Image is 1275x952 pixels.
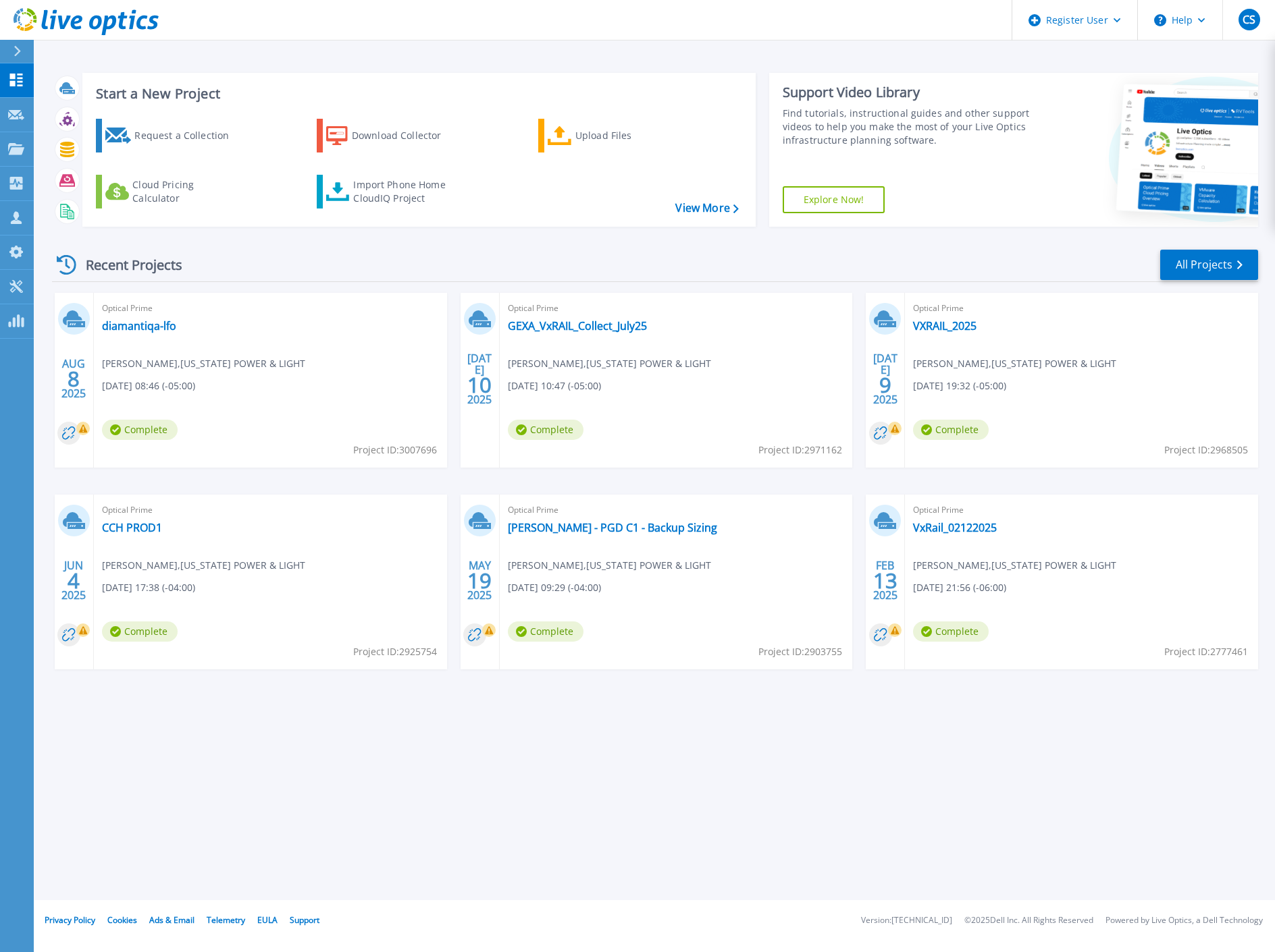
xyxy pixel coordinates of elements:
div: Request a Collection [134,122,242,149]
span: [DATE] 10:47 (-05:00) [508,379,601,393]
div: Upload Files [575,122,683,149]
div: Cloud Pricing Calculator [132,178,240,205]
a: VxRail_02122025 [913,521,997,534]
span: [PERSON_NAME] , [US_STATE] POWER & LIGHT [508,558,711,573]
a: [PERSON_NAME] - PGD C1 - Backup Sizing [508,521,717,534]
div: Find tutorials, instructional guides and other support videos to help you make the most of your L... [783,107,1032,147]
div: FEB 2025 [873,556,898,605]
span: Complete [508,621,583,642]
span: [DATE] 19:32 (-05:00) [913,379,1006,393]
a: Ads & Email [149,914,194,926]
div: [DATE] 2025 [467,354,492,403]
a: Support [290,914,319,926]
a: Telemetry [207,914,245,926]
span: Complete [102,420,178,440]
span: CS [1243,14,1255,25]
a: EULA [257,914,278,926]
span: Project ID: 3007696 [353,443,437,457]
div: Download Collector [352,122,460,149]
span: [PERSON_NAME] , [US_STATE] POWER & LIGHT [913,356,1116,371]
span: Complete [913,420,989,440]
span: 13 [873,575,897,586]
div: MAY 2025 [467,556,492,605]
a: Download Collector [317,119,467,152]
span: Complete [102,621,178,642]
li: © 2025 Dell Inc. All Rights Reserved [964,916,1093,925]
a: Cloud Pricing Calculator [96,175,246,208]
span: [DATE] 17:38 (-04:00) [102,580,195,595]
a: Cookies [107,914,137,926]
span: [PERSON_NAME] , [US_STATE] POWER & LIGHT [102,356,305,371]
span: Project ID: 2925754 [353,644,437,659]
span: 8 [68,373,80,385]
span: Project ID: 2903755 [758,644,842,659]
a: Explore Now! [783,186,885,213]
span: Optical Prime [102,503,439,517]
span: Optical Prime [913,301,1250,316]
span: 19 [467,575,492,586]
li: Version: [TECHNICAL_ID] [861,916,952,925]
span: Optical Prime [508,301,845,316]
span: 4 [68,575,80,586]
span: Optical Prime [913,503,1250,517]
a: Request a Collection [96,119,246,152]
span: [PERSON_NAME] , [US_STATE] POWER & LIGHT [508,356,711,371]
div: AUG 2025 [61,354,86,403]
span: Project ID: 2971162 [758,443,842,457]
span: Optical Prime [102,301,439,316]
div: [DATE] 2025 [873,354,898,403]
a: GEXA_VxRAIL_Collect_July25 [508,319,647,333]
a: diamantiqa-lfo [102,319,176,333]
span: Complete [508,420,583,440]
span: Complete [913,621,989,642]
div: JUN 2025 [61,556,86,605]
a: Upload Files [538,119,689,152]
div: Recent Projects [52,248,201,281]
span: Project ID: 2777461 [1164,644,1248,659]
span: Project ID: 2968505 [1164,443,1248,457]
h3: Start a New Project [96,86,738,101]
span: [DATE] 21:56 (-06:00) [913,580,1006,595]
a: VXRAIL_2025 [913,319,977,333]
span: [DATE] 08:46 (-05:00) [102,379,195,393]
span: 9 [879,379,891,391]
a: CCH PROD1 [102,521,162,534]
a: Privacy Policy [45,914,95,926]
span: [DATE] 09:29 (-04:00) [508,580,601,595]
a: All Projects [1160,250,1258,280]
span: 10 [467,379,492,391]
li: Powered by Live Optics, a Dell Technology [1105,916,1263,925]
span: [PERSON_NAME] , [US_STATE] POWER & LIGHT [102,558,305,573]
span: Optical Prime [508,503,845,517]
span: [PERSON_NAME] , [US_STATE] POWER & LIGHT [913,558,1116,573]
a: View More [675,202,738,215]
div: Support Video Library [783,84,1032,101]
div: Import Phone Home CloudIQ Project [353,178,459,205]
